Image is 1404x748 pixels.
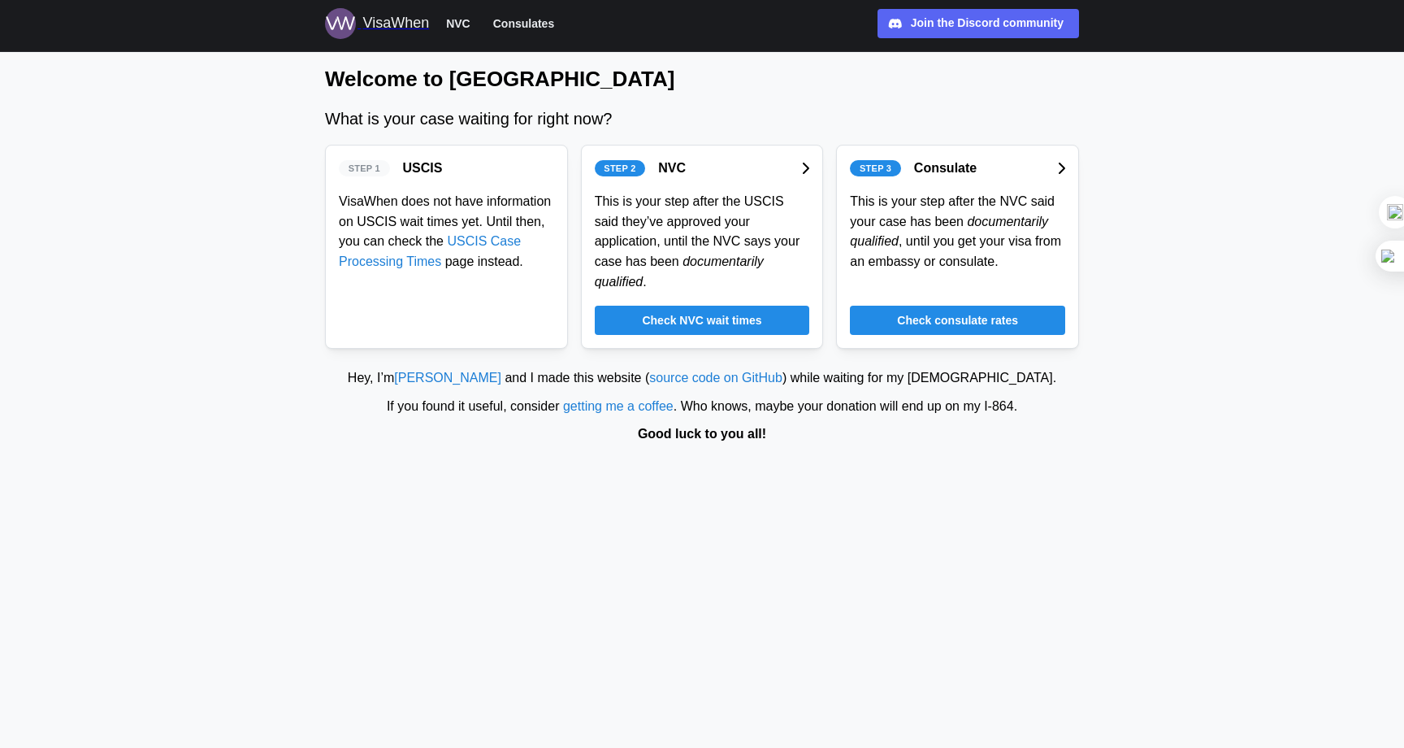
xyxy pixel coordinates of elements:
a: Check NVC wait times [595,306,810,335]
div: Hey, I’m and I made this website ( ) while waiting for my [DEMOGRAPHIC_DATA]. [8,368,1396,389]
a: source code on GitHub [649,371,782,385]
a: [PERSON_NAME] [394,371,501,385]
div: If you found it useful, consider . Who knows, maybe your donation will end up on my I‑864. [8,397,1396,417]
h1: Welcome to [GEOGRAPHIC_DATA] [325,65,1079,93]
div: Good luck to you all! [8,424,1396,445]
span: Step 2 [604,161,635,176]
div: VisaWhen does not have information on USCIS wait times yet. Until then, you can check the page in... [339,192,554,272]
div: VisaWhen [362,12,429,35]
a: getting me a coffee [563,399,674,413]
button: NVC [439,13,478,34]
div: This is your step after the NVC said your case has been , until you get your visa from an embassy... [850,192,1065,272]
span: Check consulate rates [897,307,1018,334]
div: Join the Discord community [911,15,1064,33]
span: Consulates [493,14,554,33]
span: Step 3 [860,161,891,176]
div: USCIS [403,159,443,179]
a: Logo for VisaWhen VisaWhen [325,8,429,39]
button: Consulates [486,13,561,34]
div: This is your step after the USCIS said they’ve approved your application, until the NVC says your... [595,192,810,293]
em: documentarily qualified [595,254,764,289]
a: Join the Discord community [877,9,1079,38]
div: NVC [658,159,686,179]
a: Step 3Consulate [850,159,1065,179]
span: NVC [446,14,470,33]
div: Consulate [914,159,977,179]
div: What is your case waiting for right now? [325,107,1079,132]
span: Check NVC wait times [642,307,761,334]
img: Logo for VisaWhen [325,8,356,39]
a: Check consulate rates [850,306,1065,335]
span: Step 1 [349,161,380,176]
a: Step 2NVC [595,159,810,179]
